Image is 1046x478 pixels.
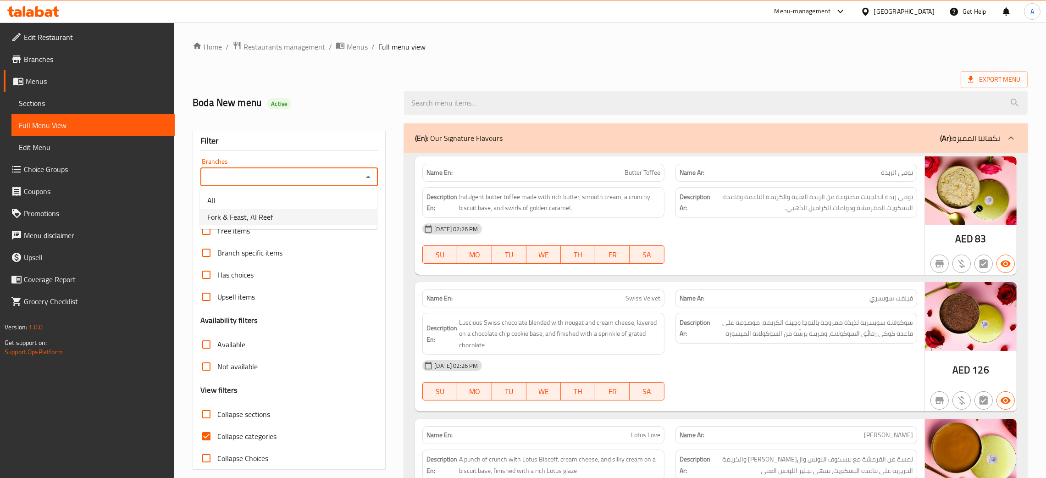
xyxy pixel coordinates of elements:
[680,168,704,178] strong: Name Ar:
[4,246,175,268] a: Upsell
[680,317,710,339] strong: Description Ar:
[972,361,989,379] span: 126
[4,70,175,92] a: Menus
[4,48,175,70] a: Branches
[940,131,952,145] b: (Ar):
[940,133,1000,144] p: نكهاتنا المميزة
[19,98,167,109] span: Sections
[28,321,43,333] span: 1.0.0
[426,430,453,440] strong: Name En:
[461,248,488,261] span: MO
[415,131,428,145] b: (En):
[1030,6,1034,17] span: A
[336,41,368,53] a: Menus
[457,382,492,400] button: MO
[530,248,557,261] span: WE
[217,247,282,258] span: Branch specific items
[974,391,993,410] button: Not has choices
[371,41,375,52] li: /
[526,245,561,264] button: WE
[24,230,167,241] span: Menu disclaimer
[630,245,664,264] button: SA
[426,454,457,476] strong: Description En:
[362,171,375,183] button: Close
[426,294,453,303] strong: Name En:
[561,245,595,264] button: TH
[599,248,626,261] span: FR
[530,385,557,398] span: WE
[24,32,167,43] span: Edit Restaurant
[595,245,630,264] button: FR
[925,282,1017,351] img: Swiss_Velvet638937409983240593.jpg
[5,321,27,333] span: Version:
[4,290,175,312] a: Grocery Checklist
[217,291,255,302] span: Upsell items
[712,191,913,214] span: توفى زبدة اندلجينت مصنوعة من الزبدة الغنية والكريمة الناعمة وقاعدة البسكويت المقرمشة ودوامات الكر...
[207,195,216,206] span: All
[24,54,167,65] span: Branches
[232,41,325,53] a: Restaurants management
[19,120,167,131] span: Full Menu View
[24,296,167,307] span: Grocery Checklist
[329,41,332,52] li: /
[4,268,175,290] a: Coverage Report
[952,391,971,410] button: Purchased item
[4,26,175,48] a: Edit Restaurant
[404,91,1028,115] input: search
[961,71,1028,88] span: Export Menu
[193,96,393,110] h2: Boda New menu
[4,180,175,202] a: Coupons
[5,346,63,358] a: Support.OpsPlatform
[24,208,167,219] span: Promotions
[4,202,175,224] a: Promotions
[26,76,167,87] span: Menus
[925,156,1017,225] img: Butter_Toffee638937409622580277.jpg
[24,186,167,197] span: Coupons
[595,382,630,400] button: FR
[426,191,457,214] strong: Description En:
[426,248,454,261] span: SU
[565,248,592,261] span: TH
[869,294,913,303] span: فيلفت سويسري
[459,454,660,476] span: A punch of crunch with Lotus Biscoff, cream cheese, and silky cream on a biscuit base, finished w...
[492,382,526,400] button: TU
[631,430,660,440] span: Lotus Love
[347,41,368,52] span: Menus
[11,136,175,158] a: Edit Menu
[633,248,660,261] span: SA
[680,294,704,303] strong: Name Ar:
[24,164,167,175] span: Choice Groups
[492,245,526,264] button: TU
[217,431,277,442] span: Collapse categories
[526,382,561,400] button: WE
[968,74,1020,85] span: Export Menu
[217,225,250,236] span: Free items
[11,114,175,136] a: Full Menu View
[457,245,492,264] button: MO
[565,385,592,398] span: TH
[200,315,258,326] h3: Availability filters
[4,224,175,246] a: Menu disclaimer
[200,385,238,395] h3: View filters
[561,382,595,400] button: TH
[207,211,273,222] span: Fork & Feast, Al Reef
[930,391,949,410] button: Not branch specific item
[930,255,949,273] button: Not branch specific item
[422,382,457,400] button: SU
[461,385,488,398] span: MO
[378,41,426,52] span: Full menu view
[712,317,913,339] span: شوكولاتة سويسرية لذيذة ممزوجة بالنوجا وجبنة الكريمة، موضوعة على قاعدة كوكي رقائق الشوكولاتة، ومزي...
[426,322,457,345] strong: Description En:
[975,230,986,248] span: 83
[952,361,970,379] span: AED
[426,385,454,398] span: SU
[193,41,1028,53] nav: breadcrumb
[680,430,704,440] strong: Name Ar:
[996,255,1015,273] button: Available
[217,361,258,372] span: Not available
[496,385,523,398] span: TU
[422,245,457,264] button: SU
[200,131,378,151] div: Filter
[496,248,523,261] span: TU
[459,191,660,214] span: Indulgent butter toffee made with rich butter, smooth cream, a crunchy biscuit base, and swirls o...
